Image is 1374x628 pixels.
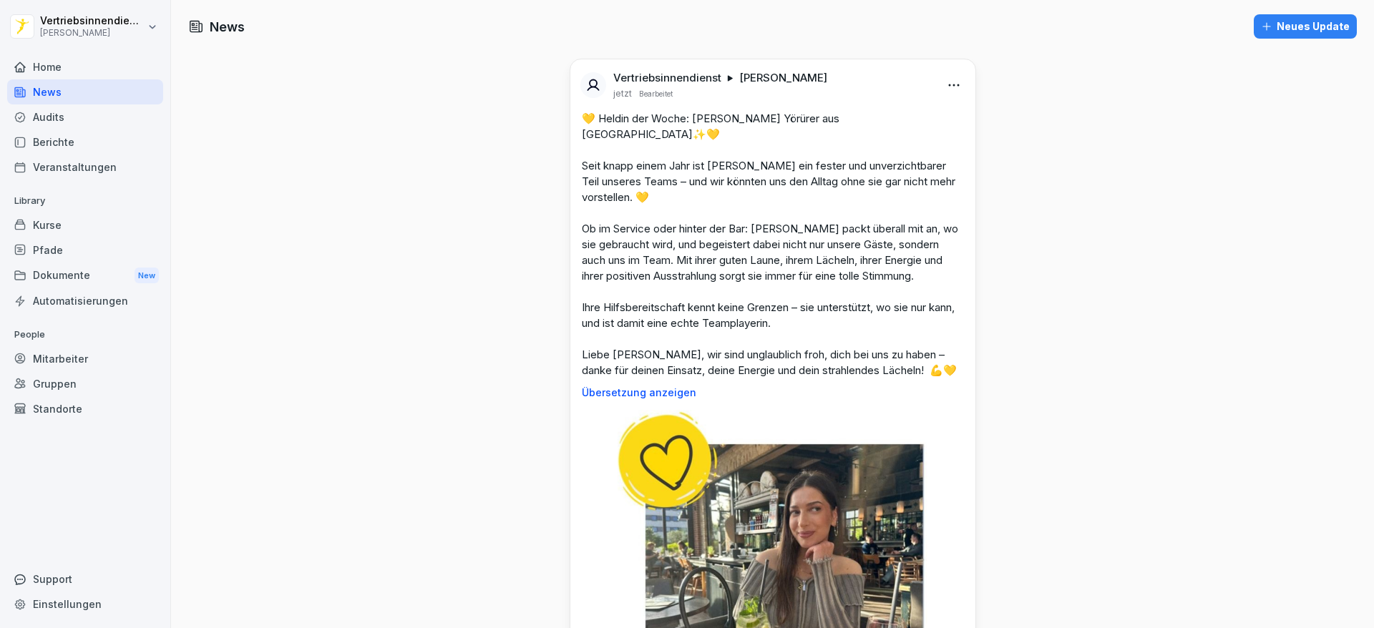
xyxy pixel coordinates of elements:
[613,88,632,99] p: jetzt
[1254,14,1357,39] button: Neues Update
[7,79,163,104] a: News
[40,15,145,27] p: Vertriebsinnendienst
[7,323,163,346] p: People
[7,237,163,263] a: Pfade
[7,212,163,237] a: Kurse
[7,54,163,79] a: Home
[7,190,163,212] p: Library
[613,71,721,85] p: Vertriebsinnendienst
[639,88,673,99] p: Bearbeitet
[7,263,163,289] div: Dokumente
[7,396,163,421] a: Standorte
[7,104,163,129] a: Audits
[7,346,163,371] a: Mitarbeiter
[135,268,159,284] div: New
[7,288,163,313] a: Automatisierungen
[7,154,163,180] a: Veranstaltungen
[7,371,163,396] a: Gruppen
[7,263,163,289] a: DokumenteNew
[1261,19,1350,34] div: Neues Update
[7,566,163,592] div: Support
[7,592,163,617] a: Einstellungen
[582,387,964,398] p: Übersetzung anzeigen
[582,111,964,378] p: 💛 Heldin der Woche: [PERSON_NAME] Yörürer aus [GEOGRAPHIC_DATA]✨💛 Seit knapp einem Jahr ist [PERS...
[40,28,145,38] p: [PERSON_NAME]
[739,71,827,85] p: [PERSON_NAME]
[210,17,245,36] h1: News
[7,129,163,154] a: Berichte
